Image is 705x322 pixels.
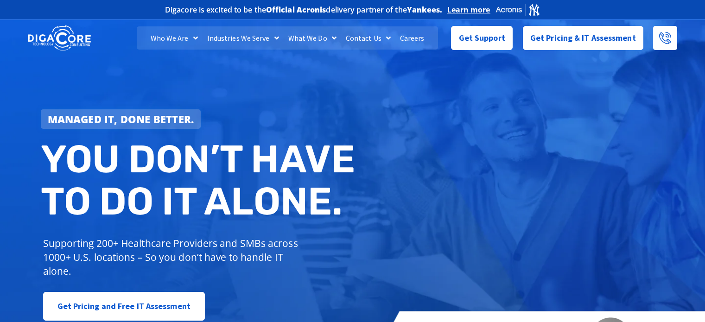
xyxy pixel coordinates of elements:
[530,29,636,47] span: Get Pricing & IT Assessment
[341,26,395,50] a: Contact Us
[48,112,194,126] strong: Managed IT, done better.
[43,292,205,321] a: Get Pricing and Free IT Assessment
[41,109,201,129] a: Managed IT, done better.
[284,26,341,50] a: What We Do
[57,297,191,316] span: Get Pricing and Free IT Assessment
[165,6,443,13] h2: Digacore is excited to be the delivery partner of the
[41,138,360,223] h2: You don’t have to do IT alone.
[146,26,203,50] a: Who We Are
[28,25,91,52] img: DigaCore Technology Consulting
[43,236,302,278] p: Supporting 200+ Healthcare Providers and SMBs across 1000+ U.S. locations – So you don’t have to ...
[451,26,513,50] a: Get Support
[203,26,284,50] a: Industries We Serve
[266,5,326,15] b: Official Acronis
[447,5,490,14] a: Learn more
[407,5,443,15] b: Yankees.
[495,3,540,16] img: Acronis
[395,26,429,50] a: Careers
[459,29,505,47] span: Get Support
[523,26,643,50] a: Get Pricing & IT Assessment
[137,26,438,50] nav: Menu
